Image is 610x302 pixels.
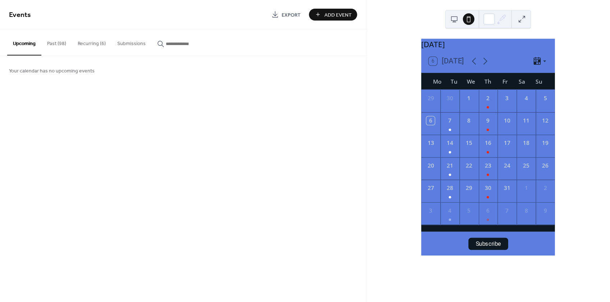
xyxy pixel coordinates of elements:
div: 4 [446,206,454,215]
div: 15 [465,139,473,147]
div: 1 [465,94,473,102]
div: 31 [503,184,511,192]
div: 19 [541,139,550,147]
button: Recurring (6) [72,29,111,55]
div: 7 [503,206,511,215]
div: Fr [497,73,514,90]
div: 8 [522,206,531,215]
div: 5 [465,206,473,215]
div: 11 [522,116,531,125]
div: 17 [503,139,511,147]
div: 22 [465,161,473,170]
div: 29 [427,94,435,102]
div: 27 [427,184,435,192]
div: 18 [522,139,531,147]
div: 30 [484,184,492,192]
div: 9 [484,116,492,125]
div: 6 [427,116,435,125]
div: 4 [522,94,531,102]
div: 16 [484,139,492,147]
div: 2 [484,94,492,102]
a: Export [266,9,306,21]
div: We [463,73,480,90]
div: Mo [429,73,446,90]
div: 2 [541,184,550,192]
div: 14 [446,139,454,147]
button: Submissions [111,29,151,55]
div: 25 [522,161,531,170]
div: 10 [503,116,511,125]
div: 1 [522,184,531,192]
div: 28 [446,184,454,192]
span: Your calendar has no upcoming events [9,67,95,75]
div: 23 [484,161,492,170]
div: 5 [541,94,550,102]
div: 12 [541,116,550,125]
span: Add Event [324,11,352,19]
div: 26 [541,161,550,170]
div: 9 [541,206,550,215]
div: 3 [503,94,511,102]
span: Export [282,11,301,19]
button: Past (98) [41,29,72,55]
div: Tu [446,73,463,90]
div: 3 [427,206,435,215]
button: Add Event [309,9,357,21]
div: 20 [427,161,435,170]
div: 13 [427,139,435,147]
div: 29 [465,184,473,192]
div: 21 [446,161,454,170]
div: [DATE] [421,39,555,50]
div: 8 [465,116,473,125]
div: 7 [446,116,454,125]
span: Events [9,8,31,22]
button: Upcoming [7,29,41,55]
div: Th [480,73,497,90]
div: 30 [446,94,454,102]
div: 24 [503,161,511,170]
div: 6 [484,206,492,215]
div: Su [531,73,547,90]
button: Subscribe [468,238,508,250]
div: Sa [514,73,531,90]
